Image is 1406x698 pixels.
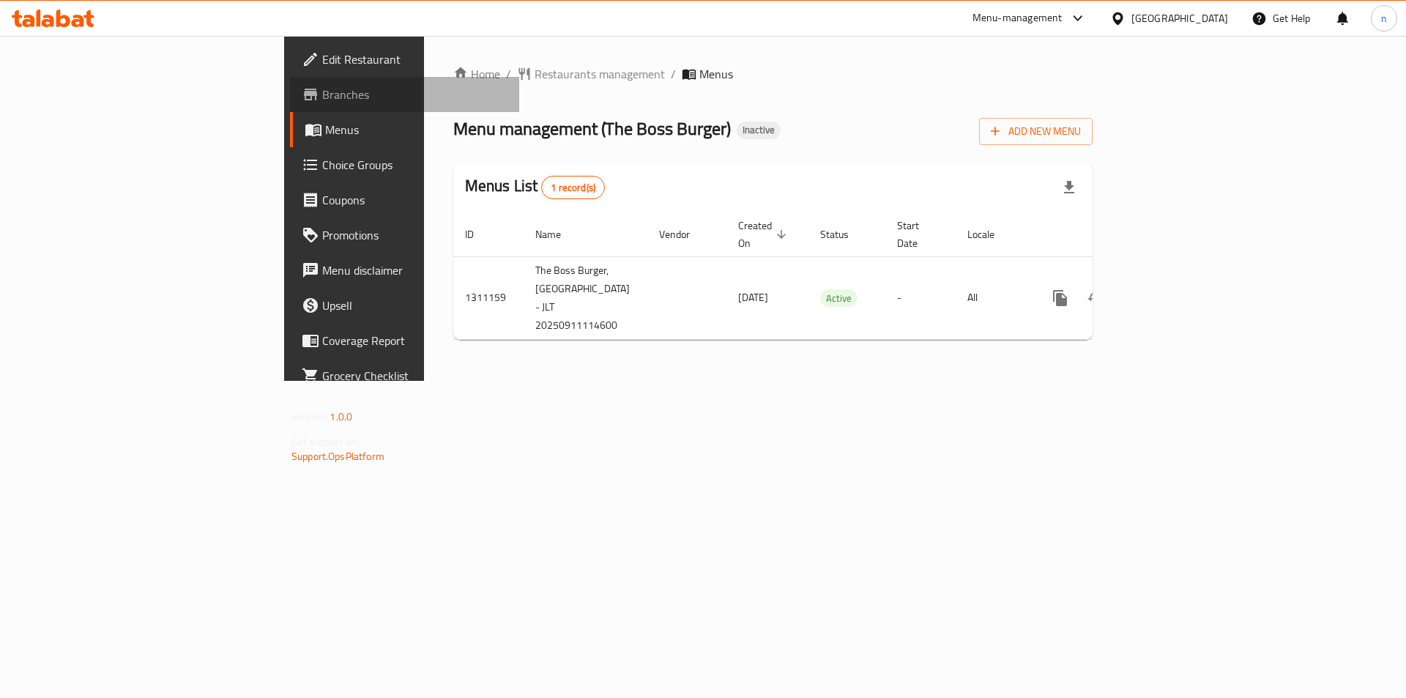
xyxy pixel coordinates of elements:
nav: breadcrumb [453,65,1093,83]
span: Edit Restaurant [322,51,507,68]
span: Menu disclaimer [322,261,507,279]
a: Support.OpsPlatform [291,447,384,466]
a: Coupons [290,182,519,218]
h2: Menus List [465,175,605,199]
a: Coverage Report [290,323,519,358]
span: Choice Groups [322,156,507,174]
span: 1 record(s) [542,181,604,195]
td: - [885,256,956,339]
span: Inactive [737,124,781,136]
span: Coverage Report [322,332,507,349]
li: / [671,65,676,83]
span: ID [465,226,493,243]
span: n [1381,10,1387,26]
div: Inactive [737,122,781,139]
a: Promotions [290,218,519,253]
span: Menus [325,121,507,138]
a: Upsell [290,288,519,323]
button: Add New Menu [979,118,1093,145]
td: All [956,256,1031,339]
a: Menus [290,112,519,147]
div: Total records count [541,176,605,199]
td: The Boss Burger,[GEOGRAPHIC_DATA] - JLT 20250911114600 [524,256,647,339]
th: Actions [1031,212,1195,257]
span: Active [820,290,858,307]
span: Locale [967,226,1013,243]
button: more [1043,281,1078,316]
span: Vendor [659,226,709,243]
span: Grocery Checklist [322,367,507,385]
div: Menu-management [972,10,1063,27]
a: Choice Groups [290,147,519,182]
span: Menus [699,65,733,83]
span: Get support on: [291,432,359,451]
a: Grocery Checklist [290,358,519,393]
a: Branches [290,77,519,112]
span: 1.0.0 [330,407,352,426]
span: Upsell [322,297,507,314]
span: Status [820,226,868,243]
span: Coupons [322,191,507,209]
span: Created On [738,217,791,252]
span: Start Date [897,217,938,252]
span: Version: [291,407,327,426]
div: Export file [1052,170,1087,205]
table: enhanced table [453,212,1195,340]
a: Edit Restaurant [290,42,519,77]
a: Menu disclaimer [290,253,519,288]
span: Restaurants management [535,65,665,83]
div: [GEOGRAPHIC_DATA] [1131,10,1228,26]
span: Promotions [322,226,507,244]
span: Branches [322,86,507,103]
span: Add New Menu [991,122,1081,141]
span: Menu management ( The Boss Burger ) [453,112,731,145]
button: Change Status [1078,281,1113,316]
span: Name [535,226,580,243]
span: [DATE] [738,288,768,307]
a: Restaurants management [517,65,665,83]
div: Active [820,289,858,307]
